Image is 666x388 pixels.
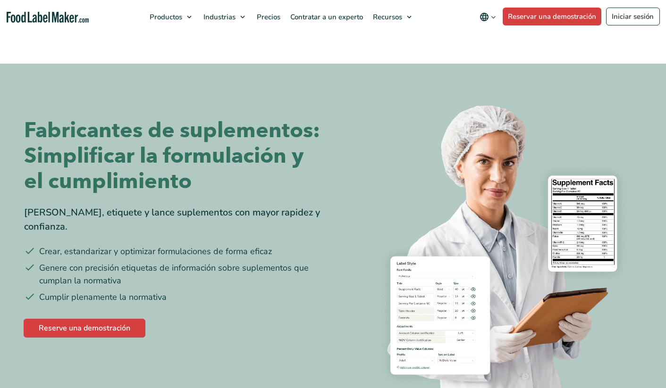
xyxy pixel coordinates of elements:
span: Precios [254,12,281,22]
a: Reserve una demostración [24,319,145,338]
li: Crear, estandarizar y optimizar formulaciones de forma eficaz [24,245,326,258]
a: Food Label Maker homepage [7,12,89,23]
h1: Fabricantes de suplementos: Simplificar la formulación y el cumplimiento [24,118,326,194]
li: Cumplir plenamente la normativa [24,291,326,304]
span: Productos [147,12,183,22]
a: Reservar una demostración [503,8,602,25]
span: Industrias [201,12,236,22]
div: [PERSON_NAME], etiquete y lance suplementos con mayor rapidez y confianza. [24,206,326,234]
a: Iniciar sesión [606,8,660,25]
span: Recursos [370,12,403,22]
span: Contratar a un experto [287,12,364,22]
li: Genere con precisión etiquetas de información sobre suplementos que cumplan la normativa [24,262,326,287]
button: Change language [473,8,503,26]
